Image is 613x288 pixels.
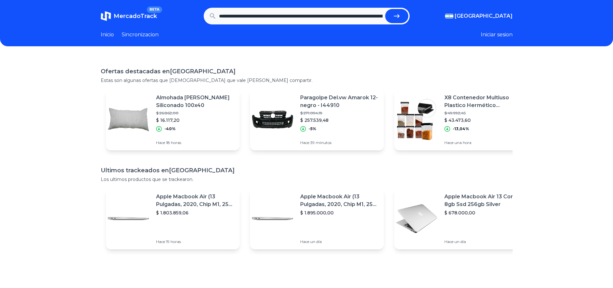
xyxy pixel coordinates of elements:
p: $ 1.803.859,06 [156,210,235,216]
p: $ 16.117,20 [156,117,235,123]
p: Hace un día [300,239,379,244]
img: Featured image [394,97,439,142]
p: X8 Contenedor Multiuso Plastico Hermético Organizado 1200cc [444,94,523,109]
span: MercadoTrack [114,13,157,20]
img: Featured image [394,196,439,241]
p: -13,04% [453,126,469,131]
p: Almohada [PERSON_NAME] Siliconado 100x40 [156,94,235,109]
a: Featured imageApple Macbook Air 13 Core I5 8gb Ssd 256gb Silver$ 678.000,00Hace un día [394,188,528,249]
img: Argentina [445,14,453,19]
a: Featured imageAlmohada [PERSON_NAME] Siliconado 100x40$ 26.862,00$ 16.117,20-40%Hace 18 horas [106,89,240,150]
p: $ 43.473,60 [444,117,523,123]
a: Inicio [101,31,114,39]
p: $ 678.000,00 [444,210,523,216]
p: Hace una hora [444,140,523,145]
h1: Ultimos trackeados en [GEOGRAPHIC_DATA] [101,166,513,175]
p: Hace 39 minutos [300,140,379,145]
button: Iniciar sesion [481,31,513,39]
img: MercadoTrack [101,11,111,21]
p: $ 271.094,19 [300,111,379,116]
p: Estas son algunas ofertas que [DEMOGRAPHIC_DATA] que vale [PERSON_NAME] compartir. [101,77,513,84]
p: Hace 19 horas [156,239,235,244]
a: Sincronizacion [122,31,159,39]
a: Featured imageApple Macbook Air (13 Pulgadas, 2020, Chip M1, 256 Gb De Ssd, 8 Gb De Ram) - Plata$... [250,188,384,249]
a: Featured imageParagolpe Del.vw Amarok 12-negro - I44910$ 271.094,19$ 257.539,48-5%Hace 39 minutos [250,89,384,150]
p: $ 49.992,45 [444,111,523,116]
span: [GEOGRAPHIC_DATA] [455,12,513,20]
span: BETA [147,6,162,13]
p: $ 26.862,00 [156,111,235,116]
a: Featured imageX8 Contenedor Multiuso Plastico Hermético Organizado 1200cc$ 49.992,45$ 43.473,60-1... [394,89,528,150]
h1: Ofertas destacadas en [GEOGRAPHIC_DATA] [101,67,513,76]
img: Featured image [250,97,295,142]
button: [GEOGRAPHIC_DATA] [445,12,513,20]
p: -40% [164,126,176,131]
a: MercadoTrackBETA [101,11,157,21]
img: Featured image [106,196,151,241]
p: Los ultimos productos que se trackearon. [101,176,513,183]
p: -5% [309,126,316,131]
p: Apple Macbook Air 13 Core I5 8gb Ssd 256gb Silver [444,193,523,208]
p: Hace un día [444,239,523,244]
p: Paragolpe Del.vw Amarok 12-negro - I44910 [300,94,379,109]
img: Featured image [106,97,151,142]
p: Apple Macbook Air (13 Pulgadas, 2020, Chip M1, 256 Gb De Ssd, 8 Gb De Ram) - Plata [300,193,379,208]
p: Apple Macbook Air (13 Pulgadas, 2020, Chip M1, 256 Gb De Ssd, 8 Gb De Ram) - Plata [156,193,235,208]
p: $ 257.539,48 [300,117,379,123]
p: $ 1.895.000,00 [300,210,379,216]
a: Featured imageApple Macbook Air (13 Pulgadas, 2020, Chip M1, 256 Gb De Ssd, 8 Gb De Ram) - Plata$... [106,188,240,249]
img: Featured image [250,196,295,241]
p: Hace 18 horas [156,140,235,145]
